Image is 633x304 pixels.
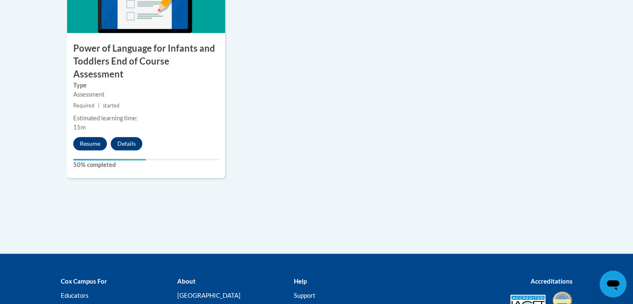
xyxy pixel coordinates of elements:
b: Help [293,277,306,285]
span: Required [73,102,94,109]
div: Estimated learning time: [73,114,219,123]
iframe: Button to launch messaging window [600,271,626,297]
b: Accreditations [531,277,573,285]
button: Resume [73,137,107,150]
div: Assessment [73,90,219,99]
label: 50% completed [73,160,219,169]
label: Type [73,81,219,90]
b: Cox Campus For [61,277,107,285]
span: 15m [73,124,86,131]
b: About [177,277,195,285]
a: [GEOGRAPHIC_DATA] [177,292,240,299]
span: | [98,102,99,109]
button: Details [111,137,142,150]
span: started [103,102,119,109]
div: Your progress [73,159,146,160]
a: Support [293,292,315,299]
a: Educators [61,292,89,299]
h3: Power of Language for Infants and Toddlers End of Course Assessment [67,42,225,80]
